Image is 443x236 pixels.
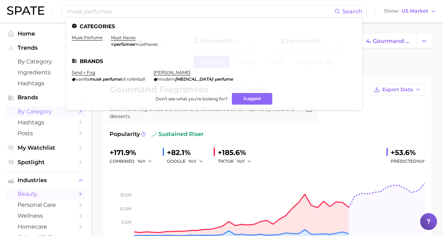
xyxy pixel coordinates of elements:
img: SPATE [7,6,44,15]
div: +53.6% [391,147,425,158]
div: +171.9% [110,147,157,158]
span: Popularity [110,130,140,138]
span: beauty [18,191,74,197]
div: GOOGLE [167,157,208,166]
a: My Watchlist [6,142,86,153]
a: wellness [6,210,86,221]
em: musk [89,76,102,82]
span: Home [18,30,74,37]
button: YoY [237,157,252,166]
div: combined [110,157,157,166]
span: personal care [18,201,74,208]
a: Hashtags [6,117,86,128]
span: oil rollerball [121,76,145,82]
span: Gourmand fragrances are sweet and delectable scents inspired by food and desserts. [110,105,301,120]
a: 4. gourmand fragrances [360,34,417,48]
span: YoY [417,159,425,164]
span: Don't see what you're looking for? [156,96,228,101]
a: Spotlight [6,157,86,168]
a: musk perfume [72,35,103,40]
button: ShowUS Market [382,7,438,16]
span: My Watchlist [18,144,74,151]
li: Brands [72,58,357,64]
a: homecare [6,221,86,232]
a: Home [6,28,86,39]
span: - [213,76,215,82]
div: +185.6% [218,147,256,158]
span: vanilla [76,76,89,82]
span: wellness [18,212,74,219]
span: Hashtags [18,80,74,87]
span: by Category [18,58,74,65]
span: Hashtags [18,119,74,126]
span: homecare [18,223,74,230]
a: must haves [111,35,136,40]
a: Posts [6,128,86,139]
span: modern [158,76,175,82]
a: Hashtags [6,78,86,89]
a: personal care [6,199,86,210]
span: YoY [188,158,196,164]
img: sustained riser [151,131,157,137]
em: perfume [215,76,233,82]
span: Predicted [391,157,425,166]
span: Export Data [382,87,413,93]
button: Export Data [370,83,425,95]
div: TIKTOK [218,157,256,166]
span: YoY [237,158,245,164]
span: US Market [402,9,428,13]
span: Search [342,8,362,15]
span: 4. gourmand fragrances [366,38,411,44]
button: Suggest [232,93,272,105]
a: by Category [6,56,86,67]
span: Spotlight [18,159,74,166]
button: YoY [137,157,152,166]
em: perfume [103,76,121,82]
span: Show [384,9,399,13]
a: [PERSON_NAME] [154,70,190,75]
button: YoY [188,157,203,166]
span: Industries [18,177,74,184]
div: +82.1% [167,147,208,158]
a: sand + fog [72,70,95,75]
em: [MEDICAL_DATA] [175,76,213,82]
li: Categories [72,23,357,29]
span: YoY [137,158,145,164]
button: Industries [6,175,86,186]
a: by Category [6,106,86,117]
span: Posts [18,130,74,137]
em: perfumes [114,42,134,47]
button: Brands [6,92,86,103]
a: beauty [6,188,86,199]
span: Ingredients [18,69,74,76]
a: Ingredients [6,67,86,78]
input: Search here for a brand, industry, or ingredient [66,5,334,17]
button: Change Category [417,34,432,48]
span: musthaves [134,42,158,47]
span: sustained riser [151,130,204,138]
button: Trends [6,43,86,53]
span: by Category [18,108,74,115]
span: # [111,42,114,47]
span: Brands [18,94,74,101]
span: Trends [18,45,74,51]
